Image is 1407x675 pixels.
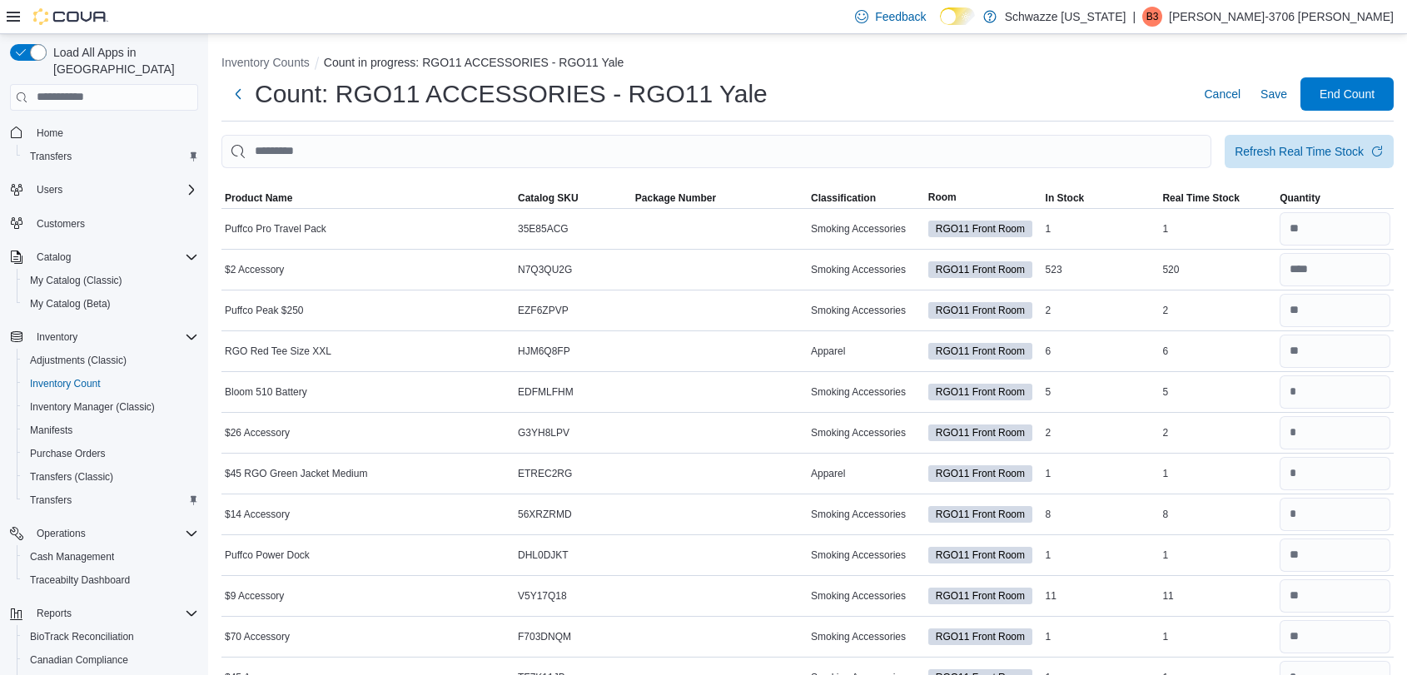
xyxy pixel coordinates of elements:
button: Inventory Manager (Classic) [17,395,205,419]
span: Inventory [30,327,198,347]
button: BioTrack Reconciliation [17,625,205,648]
nav: An example of EuiBreadcrumbs [221,54,1394,74]
span: Cash Management [23,547,198,567]
span: Product Name [225,191,292,205]
span: Adjustments (Classic) [23,350,198,370]
a: Customers [30,214,92,234]
button: Inventory Counts [221,56,310,69]
span: RGO11 Front Room [936,344,1025,359]
div: 1 [1159,545,1276,565]
input: Dark Mode [940,7,975,25]
span: EDFMLFHM [518,385,574,399]
div: 8 [1042,504,1160,524]
div: 1 [1159,627,1276,647]
span: $26 Accessory [225,426,290,439]
span: RGO11 Front Room [936,303,1025,318]
button: Inventory Count [17,372,205,395]
span: Quantity [1280,191,1320,205]
a: Adjustments (Classic) [23,350,133,370]
span: Customers [30,213,198,234]
input: This is a search bar. After typing your query, hit enter to filter the results lower in the page. [221,135,1211,168]
button: My Catalog (Classic) [17,269,205,292]
span: Home [37,127,63,140]
span: RGO11 Front Room [928,302,1032,319]
span: Smoking Accessories [811,304,906,317]
button: Reports [3,602,205,625]
span: Traceabilty Dashboard [30,573,130,587]
span: 56XRZRMD [518,508,572,521]
span: RGO11 Front Room [936,466,1025,481]
button: Cash Management [17,545,205,568]
span: Manifests [23,420,198,440]
a: My Catalog (Classic) [23,270,129,290]
span: BioTrack Reconciliation [30,630,134,643]
div: 1 [1042,219,1160,239]
span: Operations [37,527,86,540]
span: G3YH8LPV [518,426,569,439]
span: BioTrack Reconciliation [23,627,198,647]
span: $45 RGO Green Jacket Medium [225,467,367,480]
button: Users [30,180,69,200]
a: Inventory Manager (Classic) [23,397,162,417]
div: 1 [1042,545,1160,565]
div: 1 [1042,464,1160,484]
span: RGO11 Front Room [928,221,1032,237]
button: Classification [808,188,925,208]
span: My Catalog (Classic) [30,274,122,287]
button: Manifests [17,419,205,442]
span: Real Time Stock [1162,191,1239,205]
span: Catalog SKU [518,191,579,205]
span: Cancel [1204,86,1240,102]
div: 5 [1159,382,1276,402]
div: 5 [1042,382,1160,402]
a: Transfers [23,146,78,166]
span: RGO11 Front Room [936,221,1025,236]
span: Cash Management [30,550,114,563]
span: RGO11 Front Room [936,385,1025,400]
span: Bloom 510 Battery [225,385,307,399]
span: Transfers (Classic) [23,467,198,487]
button: Next [221,77,255,111]
button: My Catalog (Beta) [17,292,205,315]
p: [PERSON_NAME]-3706 [PERSON_NAME] [1169,7,1394,27]
span: Canadian Compliance [30,653,128,667]
span: Puffco Pro Travel Pack [225,222,326,236]
span: Smoking Accessories [811,508,906,521]
a: Traceabilty Dashboard [23,570,137,590]
button: Quantity [1276,188,1394,208]
button: Inventory [3,325,205,349]
div: 1 [1159,464,1276,484]
a: BioTrack Reconciliation [23,627,141,647]
span: RGO11 Front Room [928,261,1032,278]
span: Smoking Accessories [811,426,906,439]
a: Purchase Orders [23,444,112,464]
span: Transfers [23,490,198,510]
span: Adjustments (Classic) [30,354,127,367]
span: RGO11 Front Room [936,425,1025,440]
span: Home [30,122,198,143]
span: Traceabilty Dashboard [23,570,198,590]
span: Purchase Orders [23,444,198,464]
span: Inventory Count [23,374,198,394]
span: B3 [1146,7,1159,27]
div: 520 [1159,260,1276,280]
button: Operations [3,522,205,545]
span: RGO11 Front Room [936,548,1025,563]
img: Cova [33,8,108,25]
button: Customers [3,211,205,236]
div: 11 [1042,586,1160,606]
span: Reports [37,607,72,620]
span: Transfers [30,494,72,507]
a: My Catalog (Beta) [23,294,117,314]
span: $2 Accessory [225,263,284,276]
div: 6 [1159,341,1276,361]
button: Traceabilty Dashboard [17,568,205,592]
button: Refresh Real Time Stock [1225,135,1394,168]
span: Classification [811,191,876,205]
span: My Catalog (Classic) [23,270,198,290]
span: ETREC2RG [518,467,572,480]
span: Inventory [37,330,77,344]
span: $14 Accessory [225,508,290,521]
span: N7Q3QU2G [518,263,572,276]
div: 11 [1159,586,1276,606]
